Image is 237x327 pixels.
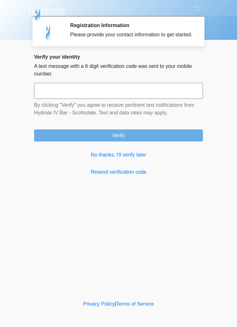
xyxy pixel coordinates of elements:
div: Please provide your contact information to get started. [70,31,193,39]
img: Agent Avatar [39,22,58,41]
p: A text message with a 6 digit verification code was sent to your mobile number. [34,62,203,78]
a: Resend verification code [34,168,203,176]
a: | [115,301,116,307]
p: By clicking "Verify" you agree to receive pertinent text notifications from Hydrate IV Bar - Scot... [34,101,203,117]
button: Verify [34,129,203,142]
a: No thanks, I'll verify later [34,151,203,159]
a: Privacy Policy [83,301,115,307]
a: Terms of Service [116,301,154,307]
img: Hydrate IV Bar - Scottsdale Logo [28,5,66,21]
h2: Verify your identity [34,54,203,60]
